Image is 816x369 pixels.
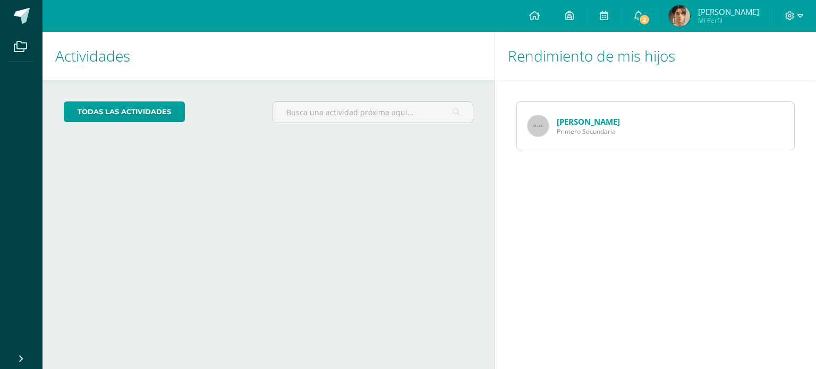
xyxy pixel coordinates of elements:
[508,32,803,80] h1: Rendimiento de mis hijos
[557,127,620,136] span: Primero Secundaria
[64,101,185,122] a: todas las Actividades
[557,116,620,127] a: [PERSON_NAME]
[528,115,549,136] img: 65x65
[55,32,482,80] h1: Actividades
[273,102,472,123] input: Busca una actividad próxima aquí...
[698,16,759,25] span: Mi Perfil
[639,14,650,25] span: 2
[669,5,690,27] img: 7a1076d05ecef00bf5fe3b89eafeaf24.png
[698,6,759,17] span: [PERSON_NAME]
